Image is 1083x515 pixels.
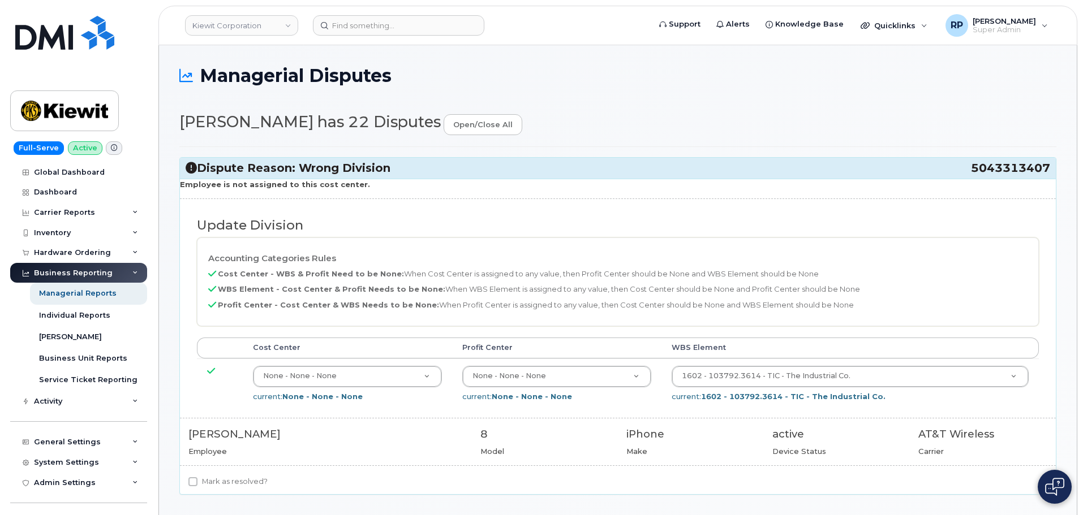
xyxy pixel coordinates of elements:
[179,66,1056,85] h1: Managerial Disputes
[1045,478,1064,496] img: Open chat
[243,337,452,358] th: Cost Center
[772,446,901,457] div: Device Status
[188,446,463,457] div: Employee
[682,371,850,380] span: 1602 - 103792.3614 - TIC - The Industrial Co.
[253,366,441,387] a: None - None - None
[282,392,363,401] strong: None - None - None
[218,300,439,309] b: Profit Center - Cost Center & WBS Needs to be None:
[208,254,1028,263] h4: Accounting Categories Rules
[218,284,445,293] b: WBS Element - Cost Center & Profit Needs to be None:
[492,392,572,401] strong: None - None - None
[208,284,1028,295] p: When WBS Element is assigned to any value, then Cost Center should be None and Profit Center shou...
[480,427,609,442] div: 8
[463,366,651,387] a: None - None - None
[626,427,755,442] div: iPhone
[179,114,1056,135] h2: [PERSON_NAME] has 22 Disputes
[918,427,1047,442] div: AT&T Wireless
[208,269,1028,279] p: When Cost Center is assigned to any value, then Profit Center should be None and WBS Element shou...
[188,475,268,488] label: Mark as resolved?
[772,427,901,442] div: active
[462,392,572,401] span: current:
[253,392,363,401] span: current:
[672,366,1028,387] a: 1602 - 103792.3614 - TIC - The Industrial Co.
[197,218,1039,232] h3: Update Division
[444,114,522,135] a: open/close all
[180,180,370,189] strong: Employee is not assigned to this cost center.
[218,269,404,278] b: Cost Center - WBS & Profit Need to be None:
[452,337,661,358] th: Profit Center
[472,371,546,380] span: None - None - None
[263,371,337,380] span: None - None - None
[661,337,1039,358] th: WBS Element
[186,161,1050,176] h3: Dispute Reason: Wrong Division
[701,392,886,401] strong: 1602 - 103792.3614 - TIC - The Industrial Co.
[672,392,886,401] span: current:
[480,446,609,457] div: Model
[188,477,197,486] input: Mark as resolved?
[208,300,1028,310] p: When Profit Center is assigned to any value, then Cost Center should be None and WBS Element shou...
[626,446,755,457] div: Make
[971,161,1050,176] span: 5043313407
[918,446,1047,457] div: Carrier
[188,427,463,442] div: [PERSON_NAME]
